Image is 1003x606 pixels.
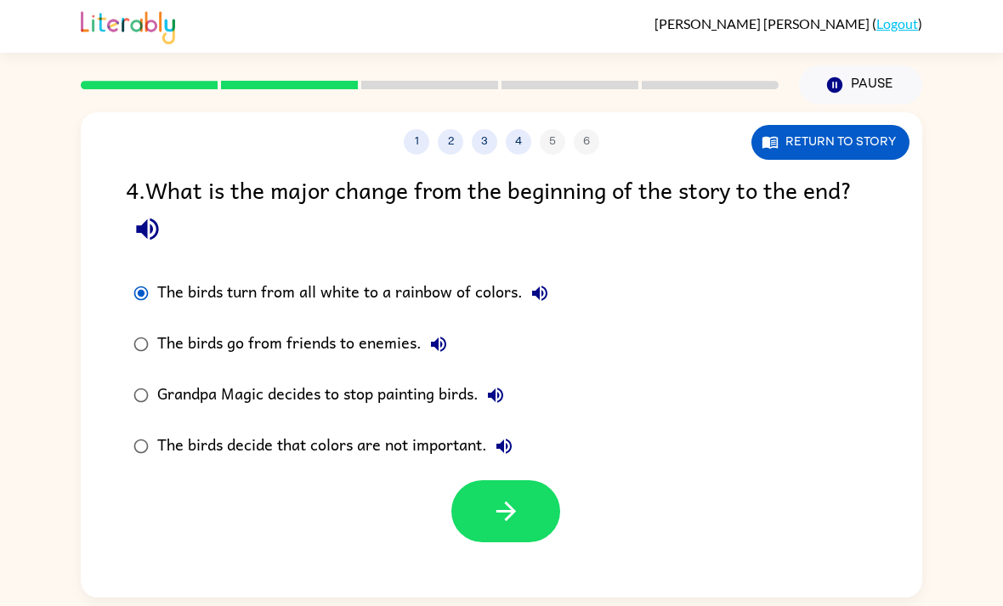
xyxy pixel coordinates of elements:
div: ( ) [654,15,922,31]
div: Grandpa Magic decides to stop painting birds. [157,378,513,412]
button: Return to story [751,125,909,160]
button: Grandpa Magic decides to stop painting birds. [479,378,513,412]
button: 1 [404,129,429,155]
button: The birds turn from all white to a rainbow of colors. [523,276,557,310]
a: Logout [876,15,918,31]
button: 2 [438,129,463,155]
button: 4 [506,129,531,155]
div: The birds go from friends to enemies. [157,327,456,361]
div: 4 . What is the major change from the beginning of the story to the end? [126,172,877,251]
img: Literably [81,7,175,44]
button: 3 [472,129,497,155]
button: The birds go from friends to enemies. [422,327,456,361]
div: The birds decide that colors are not important. [157,429,521,463]
button: The birds decide that colors are not important. [487,429,521,463]
div: The birds turn from all white to a rainbow of colors. [157,276,557,310]
button: Pause [799,65,922,105]
span: [PERSON_NAME] [PERSON_NAME] [654,15,872,31]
